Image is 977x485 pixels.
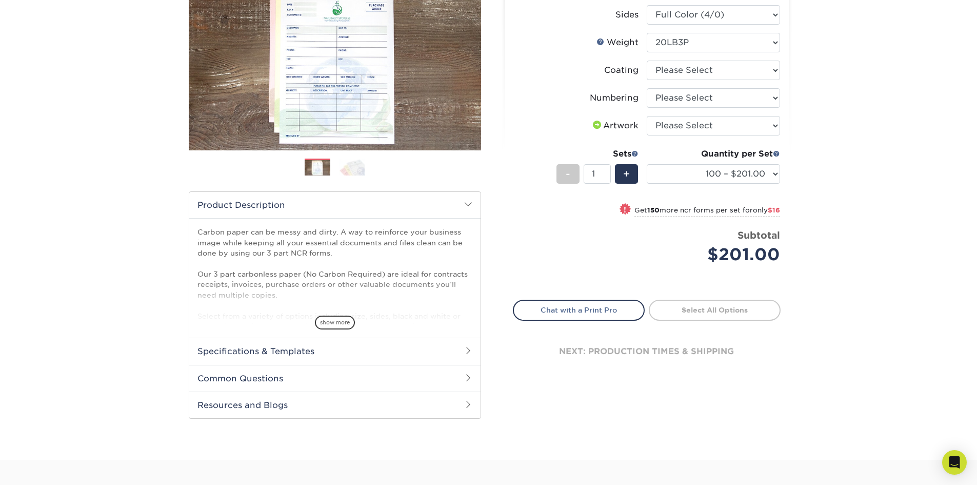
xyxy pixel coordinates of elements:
[596,36,639,49] div: Weight
[753,206,780,214] span: only
[189,365,481,392] h2: Common Questions
[647,148,780,160] div: Quantity per Set
[305,159,330,177] img: NCR Forms 01
[623,166,630,182] span: +
[189,392,481,418] h2: Resources and Blogs
[513,300,645,320] a: Chat with a Print Pro
[604,64,639,76] div: Coating
[339,158,365,176] img: NCR Forms 02
[737,229,780,241] strong: Subtotal
[315,316,355,329] span: show more
[513,321,781,382] div: next: production times & shipping
[942,450,967,475] div: Open Intercom Messenger
[591,120,639,132] div: Artwork
[649,300,781,320] a: Select All Options
[566,166,570,182] span: -
[624,204,626,215] span: !
[768,206,780,214] span: $16
[189,192,481,218] h2: Product Description
[197,227,472,353] p: Carbon paper can be messy and dirty. A way to reinforce your business image while keeping all you...
[189,338,481,364] h2: Specifications & Templates
[654,242,780,267] div: $201.00
[647,206,660,214] strong: 150
[634,206,780,217] small: Get more ncr forms per set for
[590,92,639,104] div: Numbering
[556,148,639,160] div: Sets
[615,9,639,21] div: Sides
